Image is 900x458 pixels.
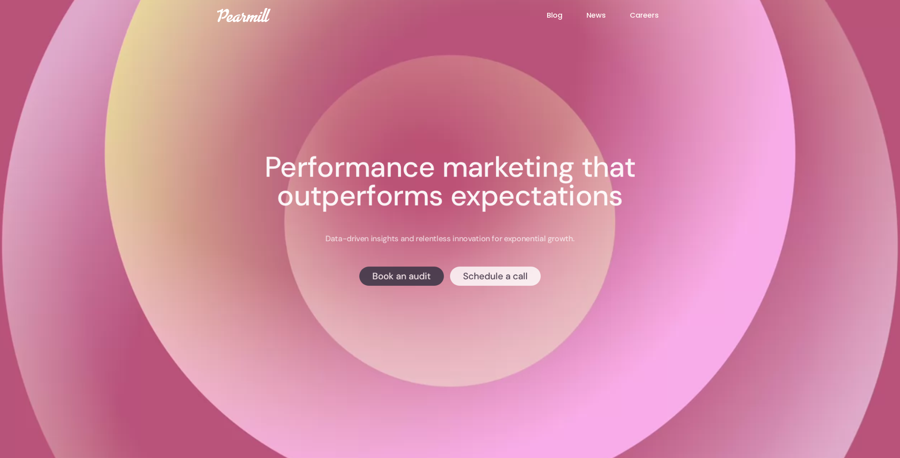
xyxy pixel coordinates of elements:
p: Data-driven insights and relentless innovation for exponential growth. [326,234,574,244]
a: Book an audit [359,267,444,286]
a: Careers [630,10,683,20]
img: Pearmill logo [217,8,271,22]
a: Schedule a call [450,267,541,286]
a: Blog [547,10,586,20]
a: News [586,10,630,20]
h1: Performance marketing that outperforms expectations [221,153,679,210]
